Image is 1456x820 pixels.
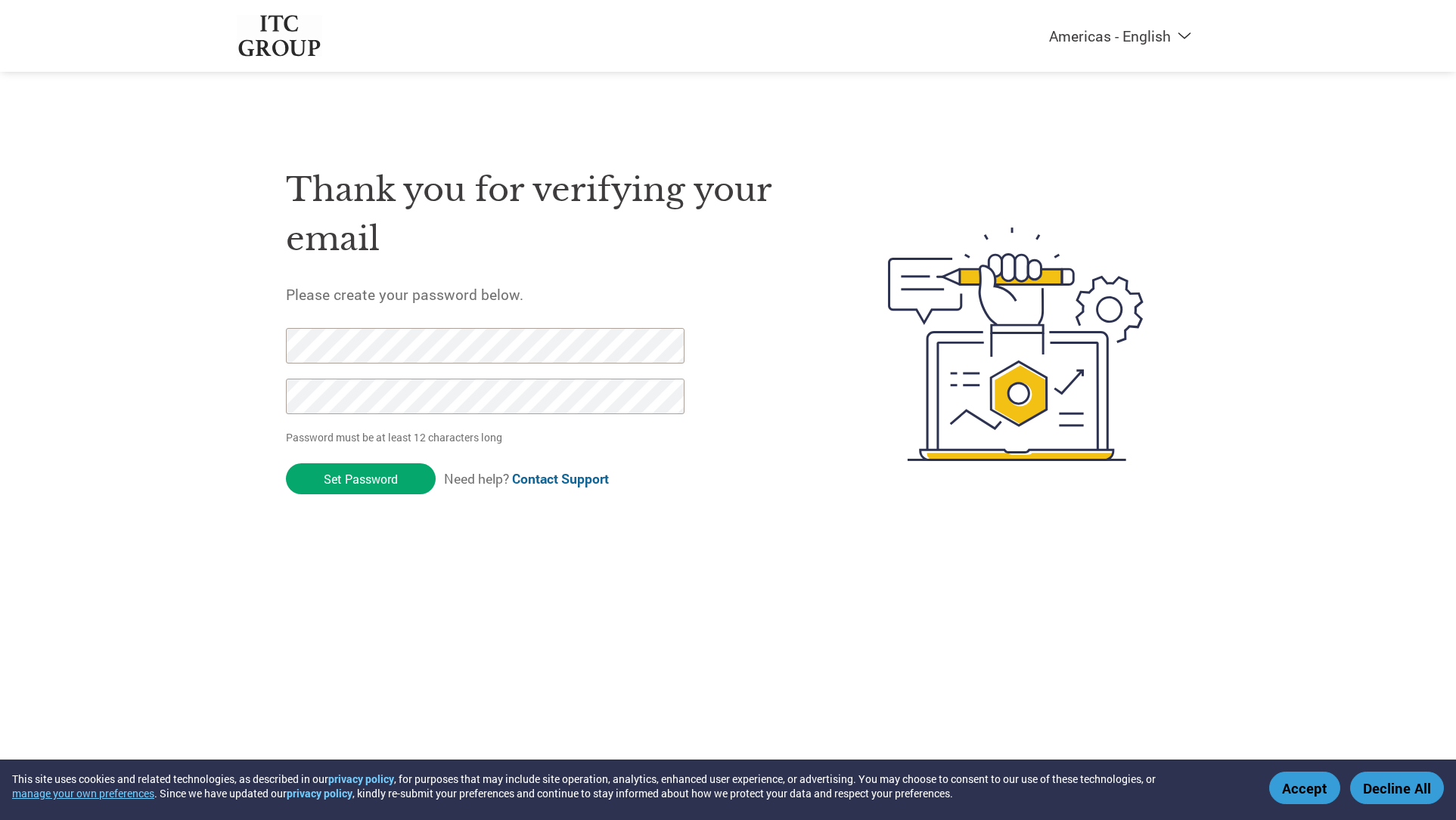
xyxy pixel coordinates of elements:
[512,470,609,487] a: Contact Support
[1269,772,1340,804] button: Accept
[286,285,817,304] h5: Please create your password below.
[237,15,323,57] img: ITC Group
[12,772,1247,800] div: This site uses cookies and related technologies, as described in our , for purposes that may incl...
[12,786,154,800] button: manage your own preferences
[286,429,690,445] p: Password must be at least 12 characters long
[286,166,817,263] h1: Thank you for verifying your email
[287,786,352,800] a: privacy policy
[286,463,436,494] input: Set Password
[861,144,1171,545] img: create-password
[444,470,609,487] span: Need help?
[328,772,394,786] a: privacy policy
[1350,772,1444,804] button: Decline All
